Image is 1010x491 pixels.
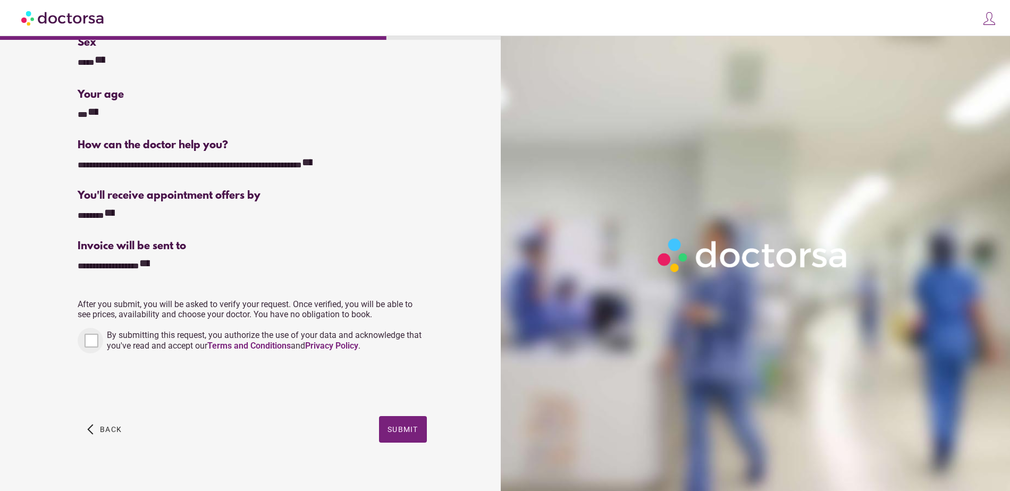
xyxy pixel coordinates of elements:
a: Terms and Conditions [207,341,291,351]
div: Invoice will be sent to [78,240,426,252]
img: Logo-Doctorsa-trans-White-partial-flat.png [652,233,854,278]
img: Doctorsa.com [21,6,105,30]
iframe: reCAPTCHA [78,364,239,405]
div: Your age [78,89,250,101]
span: By submitting this request, you authorize the use of your data and acknowledge that you've read a... [107,330,422,351]
button: arrow_back_ios Back [83,416,126,443]
a: Privacy Policy [305,341,358,351]
span: Submit [388,425,418,434]
img: icons8-customer-100.png [982,11,997,26]
p: After you submit, you will be asked to verify your request. Once verified, you will be able to se... [78,299,426,319]
div: You'll receive appointment offers by [78,190,426,202]
button: Submit [379,416,427,443]
div: How can the doctor help you? [78,139,426,151]
span: Back [100,425,122,434]
div: Sex [78,37,426,49]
